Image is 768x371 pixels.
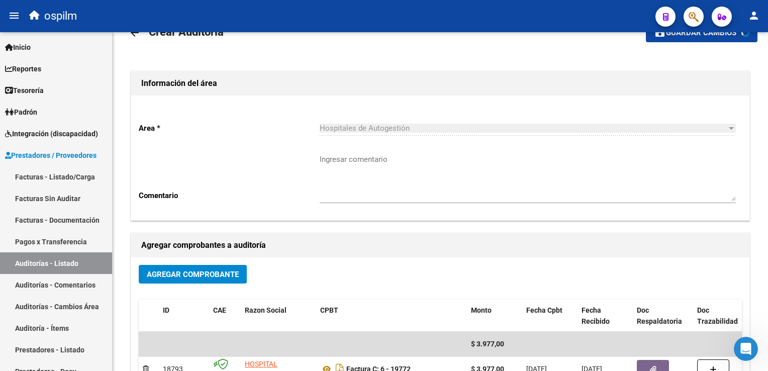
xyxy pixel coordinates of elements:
span: CPBT [320,306,338,314]
datatable-header-cell: Doc Respaldatoria [633,300,693,333]
span: Hospitales de Autogestión [320,124,410,133]
span: Reportes [5,63,41,74]
span: Razon Social [245,306,286,314]
span: Guardar cambios [666,29,736,38]
mat-icon: person [748,10,760,22]
span: Fecha Recibido [582,306,610,326]
button: Agregar Comprobante [139,265,247,284]
mat-icon: arrow_back [129,27,141,39]
h1: Agregar comprobantes a auditoría [141,237,739,253]
mat-icon: menu [8,10,20,22]
span: CAE [213,306,226,314]
span: Inicio [5,42,31,53]
span: Agregar Comprobante [147,270,239,279]
iframe: Intercom live chat [734,337,758,361]
datatable-header-cell: Razon Social [241,300,316,333]
datatable-header-cell: CAE [209,300,241,333]
datatable-header-cell: Fecha Recibido [578,300,633,333]
datatable-header-cell: ID [159,300,209,333]
span: Tesorería [5,85,44,96]
span: Doc Trazabilidad [697,306,738,326]
p: Comentario [139,190,320,201]
datatable-header-cell: Monto [467,300,522,333]
span: $ 3.977,00 [471,340,504,348]
datatable-header-cell: Fecha Cpbt [522,300,578,333]
datatable-header-cell: CPBT [316,300,467,333]
span: ID [163,306,169,314]
span: Integración (discapacidad) [5,128,98,139]
button: Guardar cambios [646,23,757,42]
span: Padrón [5,107,37,118]
p: Area * [139,123,320,134]
datatable-header-cell: Doc Trazabilidad [693,300,753,333]
span: Doc Respaldatoria [637,306,682,326]
span: ospilm [44,5,77,27]
h1: Información del área [141,75,739,91]
span: Monto [471,306,492,314]
span: Fecha Cpbt [526,306,562,314]
span: Prestadores / Proveedores [5,150,97,161]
